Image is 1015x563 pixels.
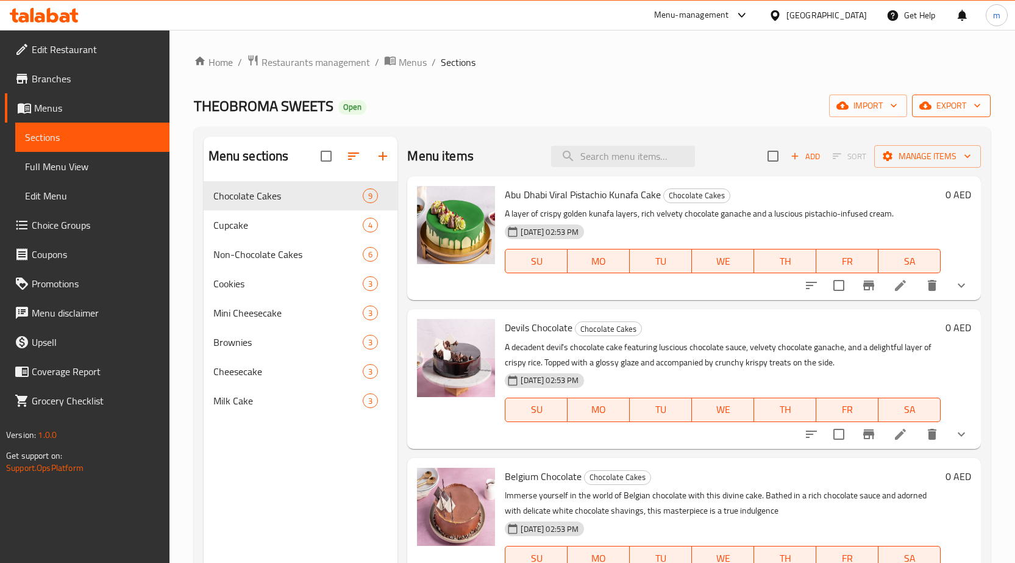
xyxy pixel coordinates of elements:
div: Chocolate Cakes [213,188,363,203]
img: Devils Chocolate [417,319,495,397]
div: items [363,364,378,379]
div: [GEOGRAPHIC_DATA] [786,9,867,22]
span: 3 [363,366,377,378]
span: TU [635,253,687,270]
span: Promotions [32,276,160,291]
button: show more [947,271,976,300]
div: Menu-management [654,8,729,23]
span: Coverage Report [32,364,160,379]
input: search [551,146,695,167]
span: TH [759,253,811,270]
span: FR [821,253,874,270]
div: items [363,247,378,262]
span: Brownies [213,335,363,350]
div: items [363,218,378,232]
button: Add [786,147,825,166]
div: Cookies3 [204,269,398,298]
button: MO [568,398,630,422]
span: Select all sections [313,143,339,169]
span: Manage items [884,149,971,164]
button: Manage items [874,145,981,168]
button: TU [630,398,692,422]
div: items [363,306,378,320]
span: 4 [363,220,377,231]
a: Edit menu item [893,278,908,293]
span: Upsell [32,335,160,350]
span: export [922,98,981,113]
nav: breadcrumb [194,54,991,70]
span: Choice Groups [32,218,160,232]
span: Grocery Checklist [32,393,160,408]
a: Restaurants management [247,54,370,70]
a: Coverage Report [5,357,169,386]
span: Menu disclaimer [32,306,160,320]
button: import [829,95,907,117]
div: Non-Chocolate Cakes6 [204,240,398,269]
span: Coupons [32,247,160,262]
div: Chocolate Cakes [584,470,651,485]
h6: 0 AED [946,468,971,485]
p: A decadent devil's chocolate cake featuring luscious chocolate sauce, velvety chocolate ganache, ... [505,340,941,370]
span: Select section first [825,147,874,166]
span: Menus [399,55,427,70]
button: delete [917,271,947,300]
li: / [432,55,436,70]
span: THEOBROMA SWEETS [194,92,333,120]
span: Get support on: [6,448,62,464]
div: Cheesecake3 [204,357,398,386]
div: Milk Cake3 [204,386,398,415]
div: items [363,276,378,291]
button: FR [816,398,878,422]
div: Cheesecake [213,364,363,379]
span: Add item [786,147,825,166]
p: Immerse yourself in the world of Belgian chocolate with this divine cake. Bathed in a rich chocol... [505,488,941,518]
span: Select to update [826,273,852,298]
a: Edit Menu [15,181,169,210]
span: TU [635,401,687,418]
button: TU [630,249,692,273]
span: Cupcake [213,218,363,232]
a: Menus [384,54,427,70]
span: FR [821,401,874,418]
span: Milk Cake [213,393,363,408]
div: Chocolate Cakes9 [204,181,398,210]
div: Non-Chocolate Cakes [213,247,363,262]
span: Select section [760,143,786,169]
span: TH [759,401,811,418]
button: TH [754,398,816,422]
span: Edit Restaurant [32,42,160,57]
a: Upsell [5,328,169,357]
span: MO [572,253,625,270]
button: delete [917,420,947,449]
img: Abu Dhabi Viral Pistachio Kunafa Cake [417,186,495,264]
div: Cupcake4 [204,210,398,240]
div: Cookies [213,276,363,291]
span: Mini Cheesecake [213,306,363,320]
span: 3 [363,278,377,290]
button: sort-choices [797,420,826,449]
button: show more [947,420,976,449]
li: / [375,55,379,70]
span: 3 [363,307,377,319]
span: SA [883,253,936,270]
span: Devils Chocolate [505,318,572,337]
a: Full Menu View [15,152,169,181]
span: MO [572,401,625,418]
span: SU [510,401,563,418]
span: Full Menu View [25,159,160,174]
button: Branch-specific-item [854,420,883,449]
span: SA [883,401,936,418]
span: Abu Dhabi Viral Pistachio Kunafa Cake [505,185,661,204]
p: A layer of crispy golden kunafa layers, rich velvety chocolate ganache and a luscious pistachio-i... [505,206,941,221]
div: items [363,188,378,203]
button: SA [878,398,941,422]
button: TH [754,249,816,273]
span: 3 [363,337,377,348]
button: WE [692,249,754,273]
span: [DATE] 02:53 PM [516,375,583,386]
span: 1.0.0 [38,427,57,443]
div: Brownies3 [204,328,398,357]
